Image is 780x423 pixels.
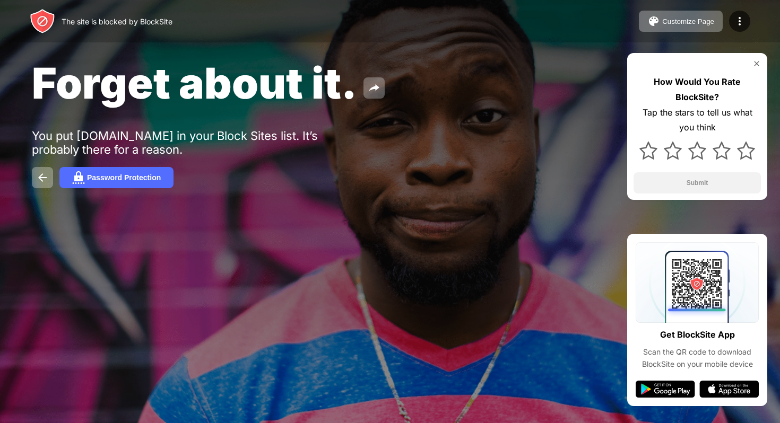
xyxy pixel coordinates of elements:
img: back.svg [36,171,49,184]
div: You put [DOMAIN_NAME] in your Block Sites list. It’s probably there for a reason. [32,129,360,156]
button: Submit [634,172,761,193]
button: Password Protection [59,167,174,188]
img: star.svg [639,142,657,160]
iframe: Banner [32,289,283,410]
button: Customize Page [639,11,723,32]
img: google-play.svg [636,381,695,398]
span: Forget about it. [32,57,357,109]
img: share.svg [368,82,380,94]
div: Get BlockSite App [660,327,735,342]
div: Customize Page [662,17,714,25]
div: The site is blocked by BlockSite [62,17,172,26]
div: How Would You Rate BlockSite? [634,74,761,105]
img: qrcode.svg [636,242,759,323]
img: pallet.svg [647,15,660,28]
img: star.svg [664,142,682,160]
img: password.svg [72,171,85,184]
img: rate-us-close.svg [752,59,761,68]
img: star.svg [688,142,706,160]
div: Password Protection [87,173,161,182]
img: star.svg [737,142,755,160]
img: app-store.svg [699,381,759,398]
img: menu-icon.svg [733,15,746,28]
img: star.svg [713,142,731,160]
div: Scan the QR code to download BlockSite on your mobile device [636,346,759,370]
div: Tap the stars to tell us what you think [634,105,761,136]
img: header-logo.svg [30,8,55,34]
